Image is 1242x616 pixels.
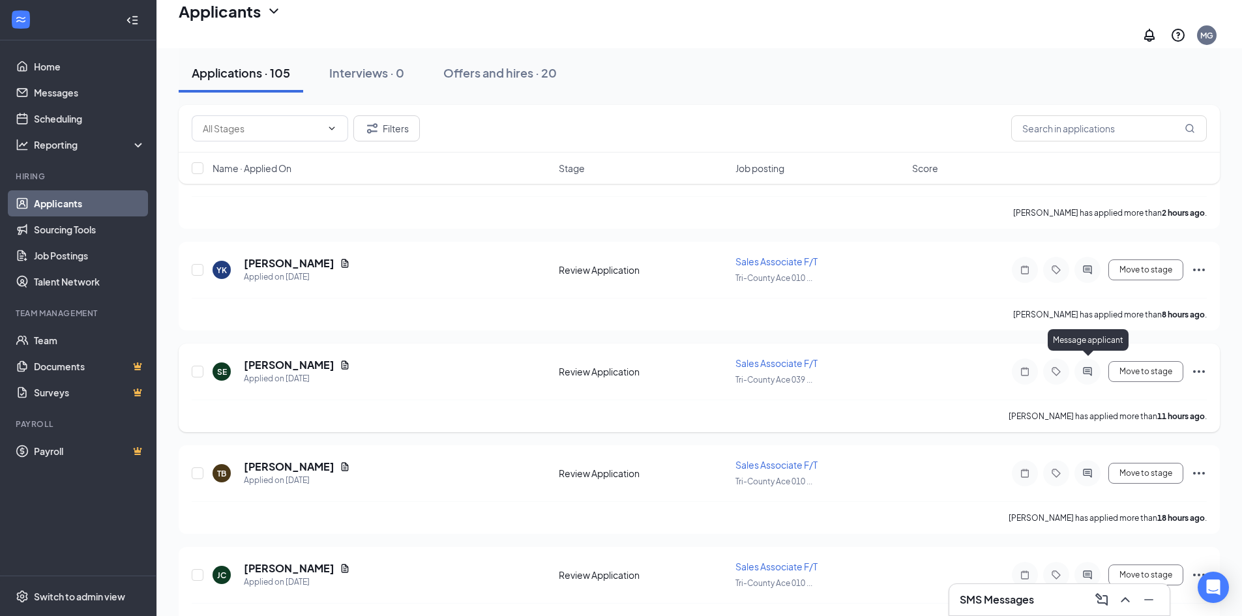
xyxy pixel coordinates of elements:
[266,3,282,19] svg: ChevronDown
[217,366,227,377] div: SE
[1141,592,1157,608] svg: Minimize
[244,460,334,474] h5: [PERSON_NAME]
[217,570,226,581] div: JC
[34,590,125,603] div: Switch to admin view
[340,563,350,574] svg: Document
[203,121,321,136] input: All Stages
[1117,592,1133,608] svg: ChevronUp
[735,459,818,471] span: Sales Associate F/T
[340,462,350,472] svg: Document
[1009,411,1207,422] p: [PERSON_NAME] has applied more than .
[1048,468,1064,478] svg: Tag
[34,379,145,405] a: SurveysCrown
[1017,468,1033,478] svg: Note
[559,162,585,175] span: Stage
[34,190,145,216] a: Applicants
[213,162,291,175] span: Name · Applied On
[34,80,145,106] a: Messages
[1009,512,1207,523] p: [PERSON_NAME] has applied more than .
[1017,265,1033,275] svg: Note
[735,256,818,267] span: Sales Associate F/T
[1142,27,1157,43] svg: Notifications
[1138,589,1159,610] button: Minimize
[244,576,350,589] div: Applied on [DATE]
[559,365,728,378] div: Review Application
[364,121,380,136] svg: Filter
[960,593,1034,607] h3: SMS Messages
[1048,329,1129,351] div: Message applicant
[559,568,728,581] div: Review Application
[1011,115,1207,141] input: Search in applications
[559,263,728,276] div: Review Application
[1017,570,1033,580] svg: Note
[1157,411,1205,421] b: 11 hours ago
[1198,572,1229,603] div: Open Intercom Messenger
[1191,364,1207,379] svg: Ellipses
[216,265,227,276] div: YK
[443,65,557,81] div: Offers and hires · 20
[1170,27,1186,43] svg: QuestionInfo
[1080,265,1095,275] svg: ActiveChat
[34,327,145,353] a: Team
[912,162,938,175] span: Score
[217,468,226,479] div: TB
[34,106,145,132] a: Scheduling
[16,590,29,603] svg: Settings
[1094,592,1110,608] svg: ComposeMessage
[126,14,139,27] svg: Collapse
[34,242,145,269] a: Job Postings
[329,65,404,81] div: Interviews · 0
[340,258,350,269] svg: Document
[1017,366,1033,377] svg: Note
[1157,513,1205,523] b: 18 hours ago
[1048,366,1064,377] svg: Tag
[353,115,420,141] button: Filter Filters
[1191,262,1207,278] svg: Ellipses
[1185,123,1195,134] svg: MagnifyingGlass
[34,269,145,295] a: Talent Network
[735,561,818,572] span: Sales Associate F/T
[34,438,145,464] a: PayrollCrown
[340,360,350,370] svg: Document
[1080,366,1095,377] svg: ActiveChat
[1191,567,1207,583] svg: Ellipses
[559,467,728,480] div: Review Application
[1162,208,1205,218] b: 2 hours ago
[1080,468,1095,478] svg: ActiveChat
[327,123,337,134] svg: ChevronDown
[1013,207,1207,218] p: [PERSON_NAME] has applied more than .
[244,271,350,284] div: Applied on [DATE]
[1115,589,1136,610] button: ChevronUp
[1162,310,1205,319] b: 8 hours ago
[1048,265,1064,275] svg: Tag
[244,474,350,487] div: Applied on [DATE]
[16,171,143,182] div: Hiring
[16,138,29,151] svg: Analysis
[1108,565,1183,585] button: Move to stage
[735,273,812,283] span: Tri-County Ace 010 ...
[1080,570,1095,580] svg: ActiveChat
[16,418,143,430] div: Payroll
[735,357,818,369] span: Sales Associate F/T
[1108,259,1183,280] button: Move to stage
[34,138,146,151] div: Reporting
[1013,309,1207,320] p: [PERSON_NAME] has applied more than .
[735,375,812,385] span: Tri-County Ace 039 ...
[16,308,143,319] div: Team Management
[1200,30,1213,41] div: MG
[735,162,784,175] span: Job posting
[244,358,334,372] h5: [PERSON_NAME]
[1048,570,1064,580] svg: Tag
[735,477,812,486] span: Tri-County Ace 010 ...
[1108,361,1183,382] button: Move to stage
[34,216,145,242] a: Sourcing Tools
[34,353,145,379] a: DocumentsCrown
[14,13,27,26] svg: WorkstreamLogo
[192,65,290,81] div: Applications · 105
[1108,463,1183,484] button: Move to stage
[244,256,334,271] h5: [PERSON_NAME]
[1191,465,1207,481] svg: Ellipses
[244,372,350,385] div: Applied on [DATE]
[1091,589,1112,610] button: ComposeMessage
[735,578,812,588] span: Tri-County Ace 010 ...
